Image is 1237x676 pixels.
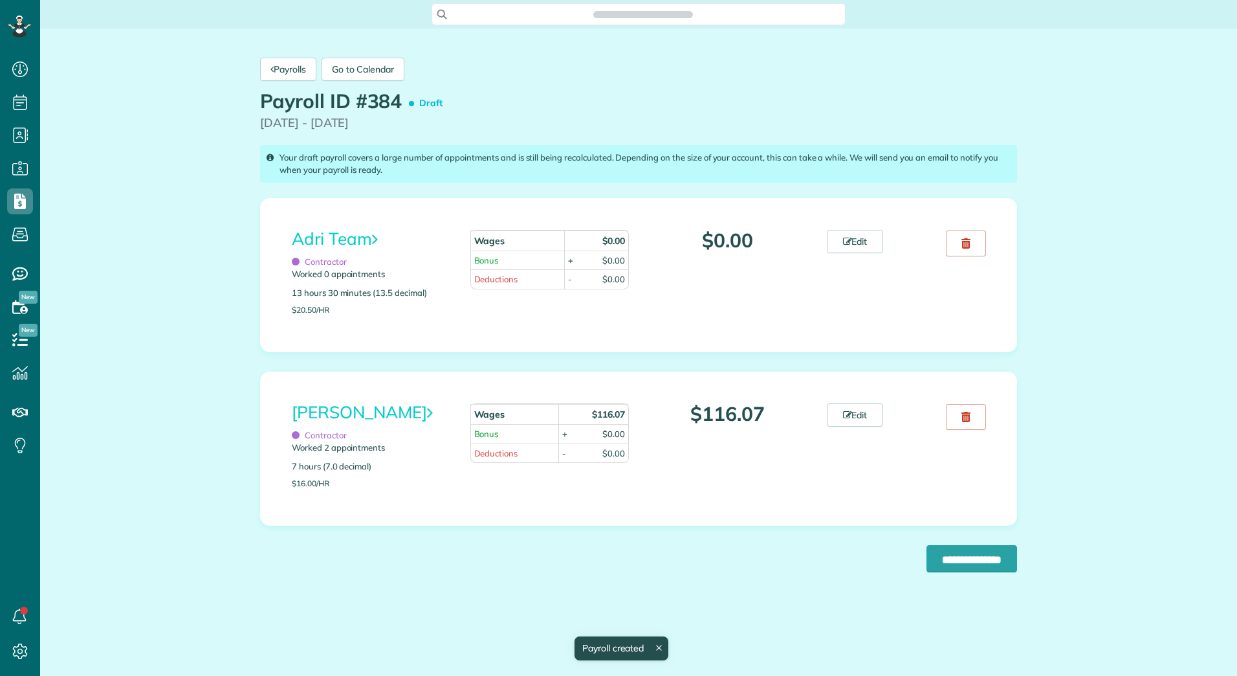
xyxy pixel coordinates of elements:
[411,92,448,115] span: Draft
[470,444,559,463] td: Deductions
[648,230,807,251] p: $0.00
[474,235,505,247] strong: Wages
[568,254,573,267] div: +
[602,235,625,247] strong: $0.00
[260,91,448,115] h1: Payroll ID #384
[470,424,559,444] td: Bonus
[470,251,564,270] td: Bonus
[260,115,1017,132] p: [DATE] - [DATE]
[292,479,451,488] p: $16.00/hr
[827,403,884,427] a: Edit
[292,460,451,473] p: 7 hours (7.0 decimal)
[322,58,404,81] a: Go to Calendar
[470,269,564,289] td: Deductions
[562,428,567,440] div: +
[292,268,451,280] p: Worked 0 appointments
[602,428,625,440] div: $0.00
[648,403,807,425] p: $116.07
[568,273,572,286] div: -
[292,401,432,423] a: [PERSON_NAME]
[292,256,347,267] span: Contractor
[292,306,451,314] p: $20.50/hr
[827,230,884,253] a: Edit
[602,254,625,267] div: $0.00
[602,273,625,286] div: $0.00
[292,287,451,299] p: 13 hours 30 minutes (13.5 decimal)
[19,291,38,304] span: New
[602,447,625,460] div: $0.00
[474,409,505,420] strong: Wages
[292,430,347,440] span: Contractor
[260,58,316,81] a: Payrolls
[292,228,378,249] a: Adri Team
[575,637,668,660] div: Payroll created
[19,324,38,337] span: New
[592,409,625,420] strong: $116.07
[606,8,679,21] span: Search ZenMaid…
[562,447,566,460] div: -
[279,152,998,175] span: Your draft payroll covers a large number of appointments and is still being recalculated. Dependi...
[292,442,451,454] p: Worked 2 appointments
